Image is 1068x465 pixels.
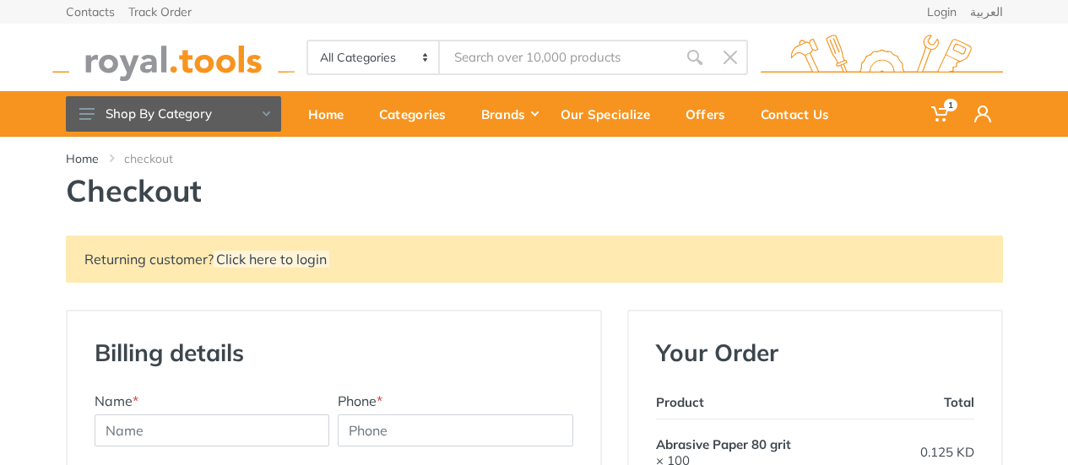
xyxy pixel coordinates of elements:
div: 0.125 KD [849,444,974,460]
a: Click here to login [214,251,329,268]
select: Category [308,41,441,73]
a: Contacts [66,6,115,18]
a: Home [66,150,99,167]
a: Home [296,91,367,137]
label: Name [95,391,138,411]
div: Offers [674,96,749,132]
a: Login [927,6,957,18]
input: Phone [338,414,573,446]
div: Contact Us [749,96,853,132]
a: Contact Us [749,91,853,137]
a: 1 [919,91,962,137]
div: Categories [367,96,469,132]
a: العربية [970,6,1003,18]
h1: Checkout [66,172,1003,208]
span: Abrasive Paper 80 grit [656,436,791,452]
button: Shop By Category [66,96,281,132]
h3: Billing details [90,338,334,367]
nav: breadcrumb [66,150,1003,167]
h3: Your Order [656,338,974,367]
div: Brands [469,96,549,132]
a: Categories [367,91,469,137]
a: Offers [674,91,749,137]
a: Track Order [128,6,192,18]
div: Our Specialize [549,96,674,132]
label: Phone [338,391,382,411]
th: Product [656,391,849,419]
a: Our Specialize [549,91,674,137]
img: royal.tools Logo [761,35,1003,81]
div: Returning customer? [66,235,1003,283]
div: Home [296,96,367,132]
img: royal.tools Logo [52,35,295,81]
th: Total [849,391,974,419]
span: 1 [944,99,957,111]
input: Site search [440,40,676,75]
input: Name [95,414,330,446]
li: checkout [124,150,198,167]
